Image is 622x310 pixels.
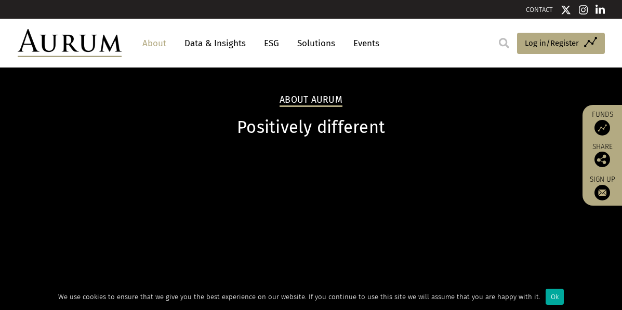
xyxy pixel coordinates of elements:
img: search.svg [499,38,509,48]
h2: About Aurum [280,95,342,107]
div: Ok [546,289,564,305]
a: Solutions [292,34,340,53]
div: Share [588,143,617,167]
img: Instagram icon [579,5,588,15]
img: Share this post [594,152,610,167]
img: Twitter icon [561,5,571,15]
img: Sign up to our newsletter [594,185,610,200]
a: CONTACT [526,6,553,14]
h1: Positively different [18,117,605,138]
img: Aurum [18,29,122,57]
a: Sign up [588,175,617,200]
a: Data & Insights [179,34,251,53]
a: ESG [259,34,284,53]
a: Events [348,34,379,53]
a: About [137,34,171,53]
img: Access Funds [594,120,610,136]
span: Log in/Register [525,37,579,49]
a: Funds [588,110,617,136]
img: Linkedin icon [595,5,605,15]
a: Log in/Register [517,33,605,55]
